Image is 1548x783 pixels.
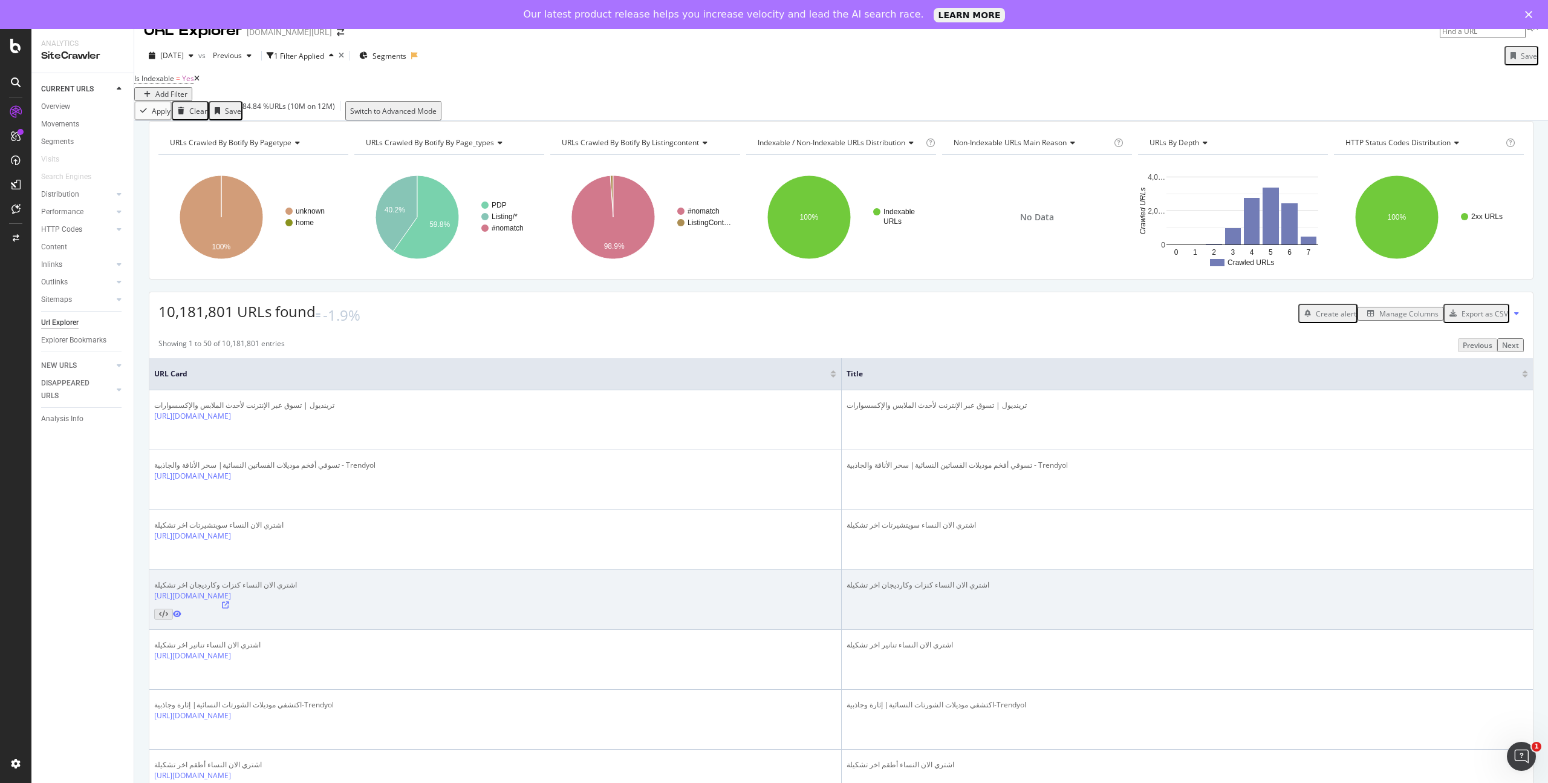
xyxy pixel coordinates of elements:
h4: URLs Crawled By Botify By pagetype [167,133,337,152]
div: -1.9% [323,305,360,326]
span: Previous [208,50,242,61]
a: Analysis Info [41,413,125,425]
div: Outlinks [41,276,68,289]
h4: Indexable / Non-Indexable URLs Distribution [755,133,923,152]
button: Save [1504,46,1538,65]
span: URLs Crawled By Botify By listingcontent [562,137,699,148]
div: Distribution [41,188,79,201]
a: CURRENT URLS [41,83,113,96]
svg: A chart. [158,165,348,270]
a: Inlinks [41,258,113,271]
div: Add Filter [155,89,187,99]
h4: URLs Crawled By Botify By listingcontent [559,133,729,152]
text: 100% [212,243,231,251]
span: Indexable / Non-Indexable URLs distribution [758,137,905,148]
div: A chart. [1138,165,1328,270]
text: 6 [1287,248,1292,257]
text: 4 [1250,248,1254,257]
div: Segments [41,136,74,148]
a: Movements [41,118,125,131]
div: اشتري الان النساء كنزات وكارديجان اخر تشكيلة [847,580,1528,591]
iframe: Intercom live chat [1507,742,1536,771]
input: Find a URL [1440,24,1526,38]
a: Url Explorer [41,316,125,329]
div: Performance [41,206,83,218]
div: Clear [189,106,207,116]
button: View HTML Source [154,609,173,620]
text: 98.9% [604,242,625,251]
div: Sitemaps [41,293,72,306]
div: اشتري الان النساء تنانير اخر تشكيلة [154,640,261,650]
a: Content [41,241,125,254]
span: Segments [372,51,406,61]
div: [DOMAIN_NAME][URL] [247,26,332,38]
a: Visit Online Page [154,601,297,609]
div: Our latest product release helps you increase velocity and lead the AI search race. [524,8,924,21]
svg: A chart. [1334,165,1524,270]
div: Apply [152,106,171,116]
div: 1 Filter Applied [274,51,324,61]
span: URL Card [154,369,827,379]
span: = [176,73,180,84]
div: اشتري الان النساء أطقم اخر تشكيلة [154,759,262,770]
div: Movements [41,118,79,131]
div: Explorer Bookmarks [41,334,106,347]
div: اشتري الان النساء كنزات وكارديجان اخر تشكيلة [154,580,297,591]
div: Showing 1 to 50 of 10,181,801 entries [158,338,285,352]
a: [URL][DOMAIN_NAME] [154,650,231,661]
text: 59.8% [429,220,450,229]
span: URLs Crawled By Botify By pagetype [170,137,291,148]
text: Crawled URLs [1228,259,1274,267]
span: 1 [1532,742,1541,752]
div: Overview [41,100,70,113]
a: [URL][DOMAIN_NAME] [154,531,231,541]
text: #nomatch [688,208,720,216]
div: Content [41,241,67,254]
button: [DATE] [144,46,198,65]
a: [URL][DOMAIN_NAME] [154,770,231,781]
text: 3 [1231,248,1235,257]
div: Inlinks [41,258,62,271]
button: Clear [172,101,209,120]
text: 100% [799,214,818,222]
div: HTTP Codes [41,223,82,236]
div: اكتشفي موديلات الشورتات النسائية| إثارة وجاذبية-Trendyol [154,699,334,710]
text: 4,0… [1148,173,1165,182]
a: [URL][DOMAIN_NAME] [154,591,231,601]
span: Title [847,369,1504,379]
svg: A chart. [354,165,544,270]
button: 1 Filter Applied [267,46,339,65]
span: URLs Crawled By Botify By page_types [366,137,494,148]
div: Export as CSV [1462,309,1508,319]
div: Save [1521,51,1537,61]
button: Save [209,101,242,120]
div: URL Explorer [144,21,242,41]
div: NEW URLS [41,359,77,372]
div: Switch to Advanced Mode [350,106,437,116]
a: NEW URLS [41,359,113,372]
span: Yes [182,73,194,84]
div: ترينديول | تسوق عبر الإنترنت لأحدث الملابس والإكسسوارات [154,400,334,411]
span: Non-Indexable URLs Main Reason [954,137,1067,148]
button: Apply [134,101,172,120]
a: HTTP Codes [41,223,113,236]
text: 2xx URLs [1471,213,1503,221]
h4: URLs by Depth [1147,133,1317,152]
text: 1 [1193,248,1197,257]
text: 40.2% [385,206,405,215]
text: home [296,219,314,228]
div: Previous [1463,340,1492,350]
span: 2024 Jul. 9th [160,50,184,61]
button: Create alert [1298,304,1358,323]
div: اشتري الان النساء سويتشيرتات اخر تشكيلة [847,520,1528,531]
text: 5 [1269,248,1273,257]
div: تسوقي أفخم موديلات الفساتين النسائية| سحر الأناقة والجاذبية - Trendyol [847,460,1528,471]
a: Segments [41,136,125,148]
text: unknown [296,208,325,216]
a: Sitemaps [41,293,113,306]
svg: A chart. [550,165,740,270]
div: اشتري الان النساء تنانير اخر تشكيلة [847,640,1528,650]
